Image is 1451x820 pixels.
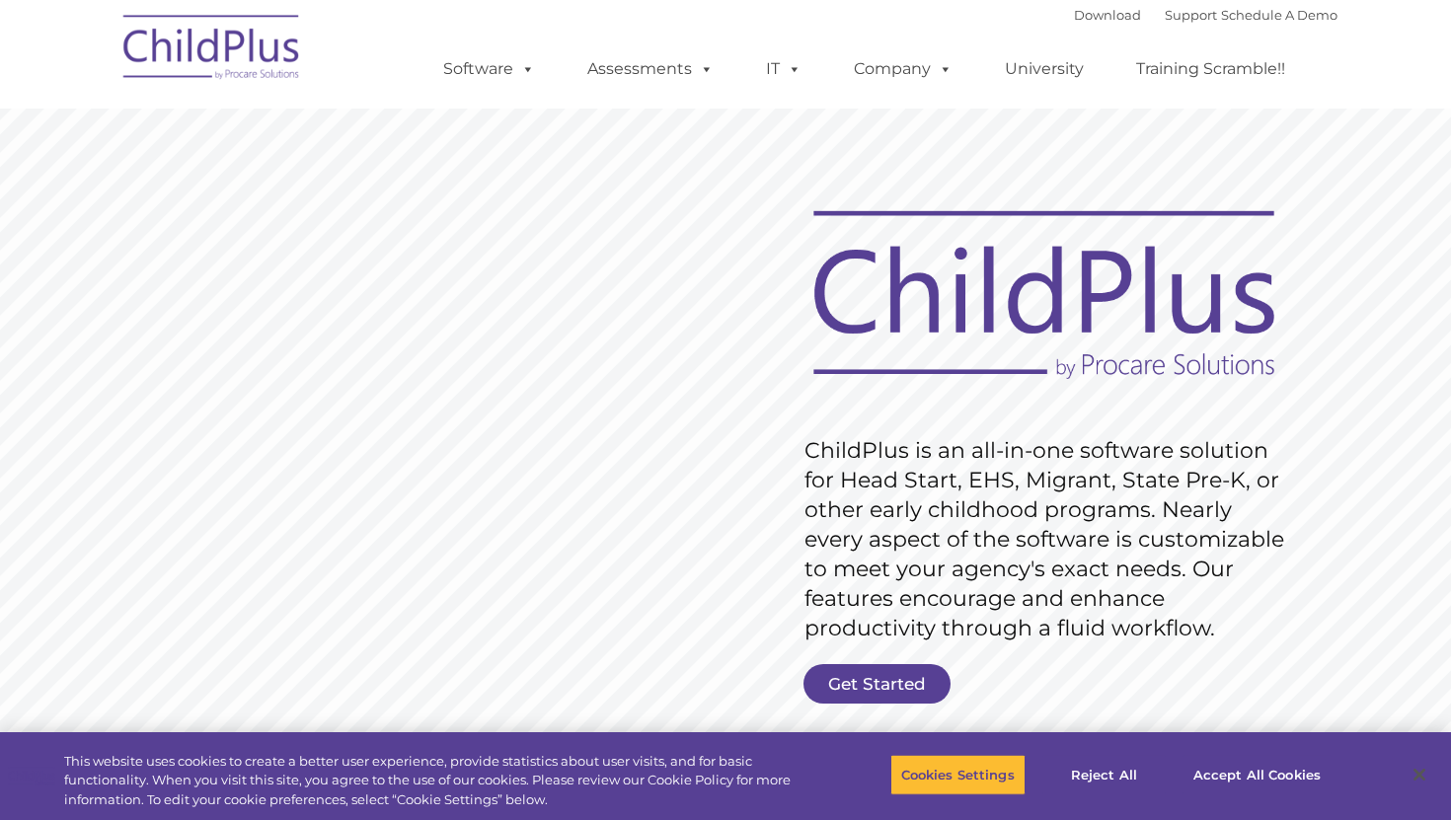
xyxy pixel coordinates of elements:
[746,49,821,89] a: IT
[1165,7,1217,23] a: Support
[1074,7,1337,23] font: |
[423,49,555,89] a: Software
[1116,49,1305,89] a: Training Scramble!!
[803,664,951,704] a: Get Started
[1221,7,1337,23] a: Schedule A Demo
[1042,754,1166,795] button: Reject All
[804,436,1294,643] rs-layer: ChildPlus is an all-in-one software solution for Head Start, EHS, Migrant, State Pre-K, or other ...
[568,49,733,89] a: Assessments
[1183,754,1332,795] button: Accept All Cookies
[985,49,1104,89] a: University
[1398,753,1441,796] button: Close
[1074,7,1141,23] a: Download
[834,49,972,89] a: Company
[114,1,311,100] img: ChildPlus by Procare Solutions
[890,754,1026,795] button: Cookies Settings
[64,752,799,810] div: This website uses cookies to create a better user experience, provide statistics about user visit...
